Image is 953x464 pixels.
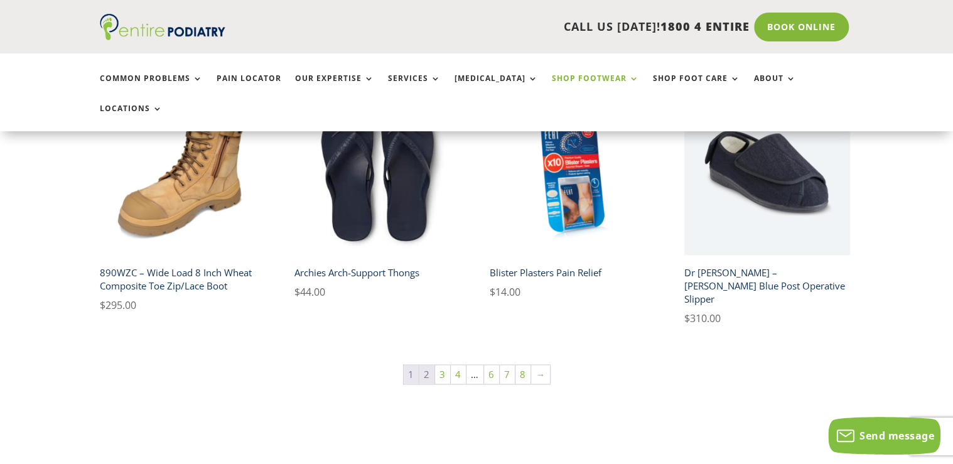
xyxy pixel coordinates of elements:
[489,89,655,300] a: neat feat blister plasters pain reliefBlister Plasters Pain Relief $14.00
[828,417,940,455] button: Send message
[294,89,461,256] img: pair of archies navy arch support thongs upright view
[100,298,105,311] span: $
[100,298,136,311] bdi: 295.00
[489,89,655,256] img: neat feat blister plasters pain relief
[217,74,281,101] a: Pain Locator
[435,365,450,384] a: Page 3
[295,74,374,101] a: Our Expertise
[684,89,851,326] a: chut dr comfort franki blue slipperDr [PERSON_NAME] – [PERSON_NAME] Blue Post Operative Slipper $...
[100,74,203,101] a: Common Problems
[684,89,851,256] img: chut dr comfort franki blue slipper
[754,13,849,41] a: Book Online
[660,19,750,34] span: 1800 4 ENTIRE
[552,74,639,101] a: Shop Footwear
[515,365,530,384] a: Page 8
[489,261,655,283] h2: Blister Plasters Pain Relief
[100,89,266,313] a: 890WZC wide load safety boot composite toe wheat890WZC – Wide Load 8 Inch Wheat Composite Toe Zip...
[100,261,266,296] h2: 890WZC – Wide Load 8 Inch Wheat Composite Toe Zip/Lace Boot
[100,14,225,40] img: logo (1)
[404,365,419,384] span: Page 1
[388,74,441,101] a: Services
[484,365,499,384] a: Page 6
[274,19,750,35] p: CALL US [DATE]!
[684,311,690,325] span: $
[489,284,520,298] bdi: 14.00
[859,429,934,443] span: Send message
[466,365,483,384] span: …
[294,89,461,300] a: pair of archies navy arch support thongs upright viewArchies Arch-Support Thongs $44.00
[294,284,325,298] bdi: 44.00
[294,284,300,298] span: $
[531,365,550,384] a: →
[419,365,434,384] a: Page 2
[451,365,466,384] a: Page 4
[100,89,266,256] img: 890WZC wide load safety boot composite toe wheat
[455,74,538,101] a: [MEDICAL_DATA]
[100,364,853,390] nav: Product Pagination
[100,30,225,43] a: Entire Podiatry
[489,284,495,298] span: $
[684,311,721,325] bdi: 310.00
[684,261,851,310] h2: Dr [PERSON_NAME] – [PERSON_NAME] Blue Post Operative Slipper
[754,74,796,101] a: About
[100,104,163,131] a: Locations
[500,365,515,384] a: Page 7
[294,261,461,283] h2: Archies Arch-Support Thongs
[653,74,740,101] a: Shop Foot Care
